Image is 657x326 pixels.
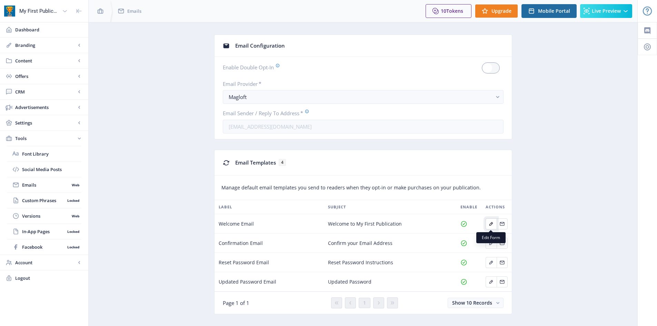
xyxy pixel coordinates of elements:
[486,258,497,265] a: Edit page
[22,166,81,173] span: Social Media Posts
[328,220,402,228] span: Welcome to My First Publication
[15,104,76,111] span: Advertisements
[15,119,76,126] span: Settings
[65,244,81,250] nb-badge: Locked
[538,8,570,14] span: Mobile Portal
[486,239,497,246] a: Edit page
[7,208,81,224] a: VersionsWeb
[214,150,512,314] app-collection-view: Email Templates
[363,300,366,306] span: 1
[223,299,249,306] span: Page 1 of 1
[219,258,269,267] span: Reset Password Email
[426,4,471,18] button: 10Tokens
[235,40,504,51] div: Email Configuration
[328,278,371,286] span: Updated Password
[486,278,497,284] a: Edit page
[475,4,518,18] button: Upgrade
[15,259,76,266] span: Account
[223,109,498,117] label: Email Sender / Reply To Address
[15,88,76,95] span: CRM
[460,203,477,211] span: Enable
[15,73,76,80] span: Offers
[491,8,511,14] span: Upgrade
[229,93,492,101] div: Magloft
[15,275,83,281] span: Logout
[7,239,81,255] a: FacebookLocked
[223,120,504,134] input: john.smith@myspace.com
[19,3,59,19] div: My First Publication
[7,177,81,192] a: EmailsWeb
[15,57,76,64] span: Content
[221,184,505,191] div: Manage default email templates you send to readers when they opt-in or make purchases on your pub...
[65,228,81,235] nb-badge: Locked
[328,239,392,247] span: Confirm your Email Address
[22,150,81,157] span: Font Library
[328,203,346,211] span: Subject
[22,213,69,219] span: Versions
[219,220,254,228] span: Welcome Email
[592,8,621,14] span: Live Preview
[359,298,370,308] button: 1
[521,4,577,18] button: Mobile Portal
[22,244,65,250] span: Facebook
[448,298,504,308] button: Show 10 Records
[580,4,632,18] button: Live Preview
[15,135,76,142] span: Tools
[219,278,276,286] span: Updated Password Email
[452,299,492,306] span: Show 10 Records
[22,197,65,204] span: Custom Phrases
[497,278,508,284] a: Edit page
[482,235,500,240] span: Edit Form
[486,203,505,211] span: Actions
[486,220,497,226] a: Edit page
[7,193,81,208] a: Custom PhrasesLocked
[15,42,76,49] span: Branding
[69,213,81,219] nb-badge: Web
[219,203,232,211] span: Label
[7,224,81,239] a: In-App PagesLocked
[127,8,141,14] span: Emails
[7,162,81,177] a: Social Media Posts
[223,62,280,72] label: Enable Double Opt-In
[446,8,463,14] span: Tokens
[22,181,69,188] span: Emails
[497,258,508,265] a: Edit page
[219,239,263,247] span: Confirmation Email
[223,80,498,87] label: Email Provider
[328,258,393,267] span: Reset Password Instructions
[15,26,83,33] span: Dashboard
[4,6,15,17] img: app-icon.png
[497,220,508,226] a: Edit page
[7,146,81,161] a: Font Library
[497,239,508,246] a: Edit page
[69,181,81,188] nb-badge: Web
[223,90,504,104] button: Magloft
[279,159,286,166] span: 4
[65,197,81,204] nb-badge: Locked
[22,228,65,235] span: In-App Pages
[235,159,276,166] span: Email Templates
